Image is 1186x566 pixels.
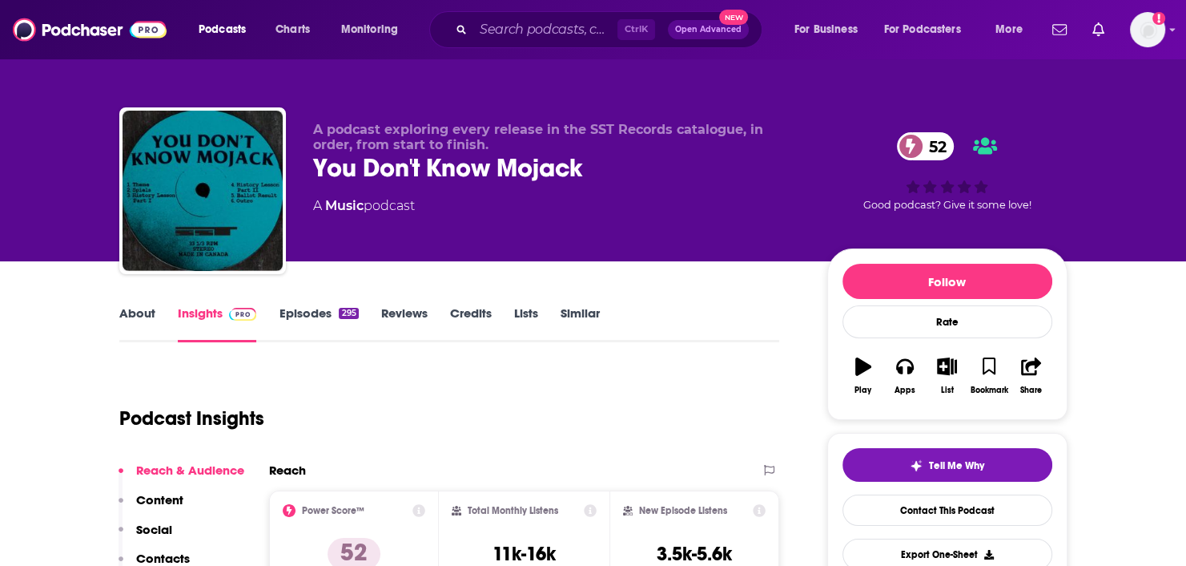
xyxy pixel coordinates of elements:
span: New [719,10,748,25]
span: Monitoring [341,18,398,41]
h3: 11k-16k [492,542,556,566]
span: More [995,18,1023,41]
img: You Don't Know Mojack [123,111,283,271]
p: Content [136,492,183,507]
img: Podchaser Pro [229,308,257,321]
a: Credits [450,305,492,342]
a: Reviews [381,305,428,342]
p: Contacts [136,551,190,566]
span: Good podcast? Give it some love! [863,199,1031,211]
a: Contact This Podcast [842,495,1052,526]
svg: Add a profile image [1152,12,1165,25]
h2: Reach [269,463,306,478]
img: tell me why sparkle [910,459,923,472]
div: Apps [895,386,915,395]
button: tell me why sparkleTell Me Why [842,448,1052,482]
button: open menu [783,17,878,42]
button: Follow [842,264,1052,299]
p: Social [136,522,172,537]
div: 295 [339,308,358,319]
button: Bookmark [968,347,1010,405]
button: Play [842,347,884,405]
span: Logged in as TaraKennedy [1130,12,1165,47]
a: 52 [897,132,955,160]
h2: Total Monthly Listens [468,505,558,516]
div: Search podcasts, credits, & more... [444,11,778,48]
div: Play [854,386,871,395]
span: Charts [275,18,310,41]
h1: Podcast Insights [119,406,264,431]
span: Podcasts [199,18,246,41]
button: Content [119,492,183,522]
img: Podchaser - Follow, Share and Rate Podcasts [13,14,167,45]
button: List [926,347,967,405]
span: For Podcasters [884,18,961,41]
span: 52 [913,132,955,160]
span: For Business [794,18,858,41]
h2: New Episode Listens [639,505,727,516]
input: Search podcasts, credits, & more... [473,17,617,42]
button: open menu [874,17,984,42]
span: Ctrl K [617,19,655,40]
a: Episodes295 [279,305,358,342]
button: open menu [984,17,1043,42]
a: Show notifications dropdown [1086,16,1111,43]
div: Share [1020,386,1042,395]
a: Charts [265,17,320,42]
a: Music [325,198,364,213]
span: Open Advanced [675,26,742,34]
button: open menu [330,17,419,42]
a: About [119,305,155,342]
span: A podcast exploring every release in the SST Records catalogue, in order, from start to finish. [313,122,763,152]
div: Bookmark [970,386,1007,395]
a: Similar [561,305,600,342]
span: Tell Me Why [929,459,984,472]
a: InsightsPodchaser Pro [178,305,257,342]
a: Lists [514,305,538,342]
div: A podcast [313,196,415,216]
div: 52Good podcast? Give it some love! [827,122,1067,221]
button: Show profile menu [1130,12,1165,47]
button: Social [119,522,172,552]
p: Reach & Audience [136,463,244,478]
button: open menu [187,17,267,42]
a: Show notifications dropdown [1046,16,1073,43]
img: User Profile [1130,12,1165,47]
h3: 3.5k-5.6k [657,542,732,566]
div: Rate [842,305,1052,338]
button: Apps [884,347,926,405]
button: Share [1010,347,1051,405]
button: Open AdvancedNew [668,20,749,39]
div: List [941,386,954,395]
h2: Power Score™ [302,505,364,516]
button: Reach & Audience [119,463,244,492]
